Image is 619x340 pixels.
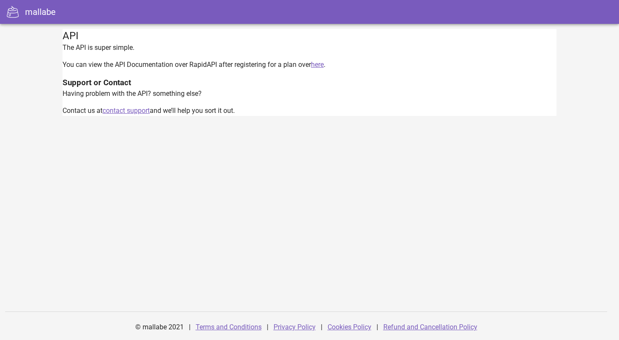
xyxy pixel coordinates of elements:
[63,89,556,99] p: Having problem with the API? something else?
[196,323,262,331] a: Terms and Conditions
[63,43,556,53] p: The API is super simple.
[63,77,556,89] h3: Support or Contact
[311,61,324,69] a: here
[383,323,477,331] a: Refund and Cancellation Policy
[328,323,371,331] a: Cookies Policy
[267,317,268,337] div: |
[377,317,378,337] div: |
[63,60,556,70] p: You can view the API Documentation over RapidAPI after registering for a plan over .
[25,6,56,18] div: mallabe
[321,317,322,337] div: |
[63,106,556,116] p: Contact us at and we’ll help you sort it out.
[274,323,316,331] a: Privacy Policy
[103,107,150,115] a: contact support
[130,317,189,337] div: © mallabe 2021
[63,29,556,43] div: API
[189,317,191,337] div: |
